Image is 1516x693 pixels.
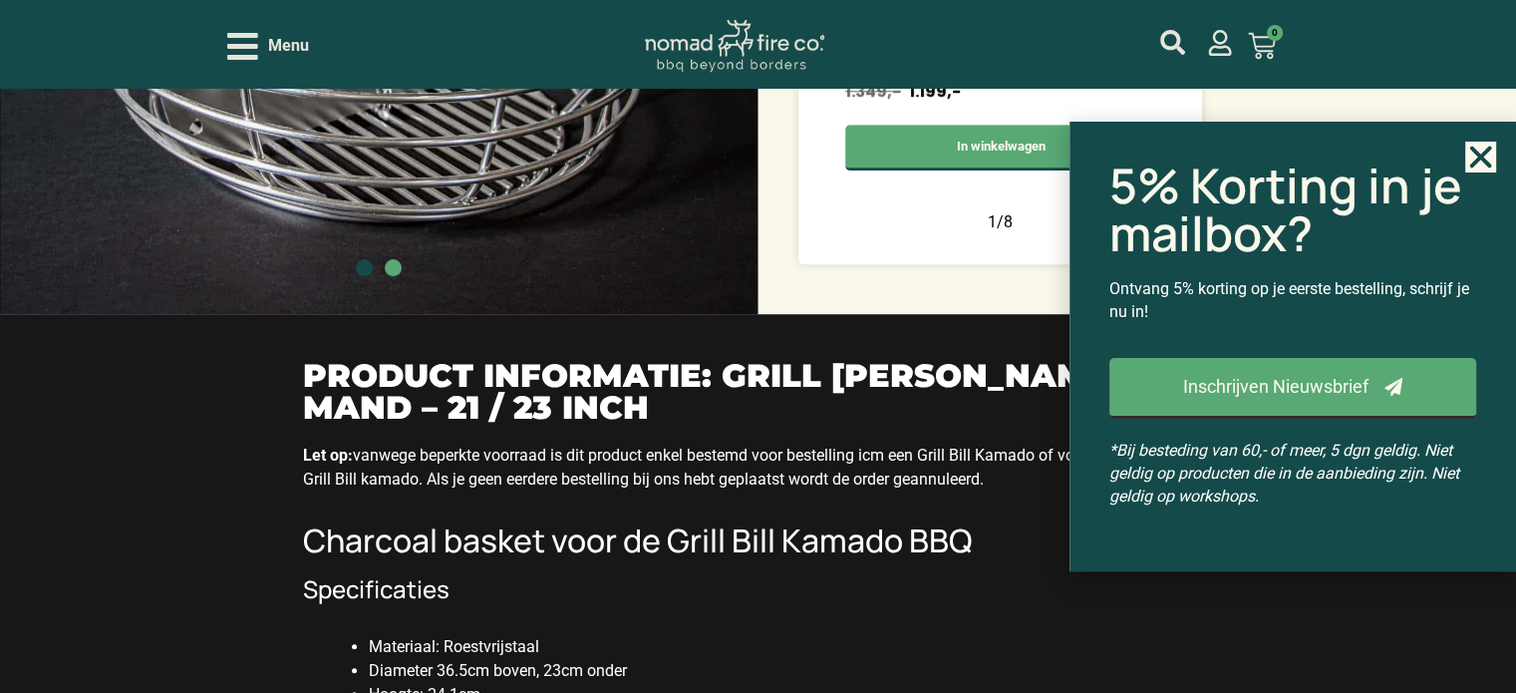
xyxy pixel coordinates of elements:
h2: Product informatie: Grill [PERSON_NAME] mand – 21 / 23 inch [303,360,1213,424]
a: Toevoegen aan winkelwagen: “Large Kamado BBQ 21", Grill Bill Pro II“ [845,125,1156,171]
span: 0 [1267,25,1283,41]
span: 1 [988,212,997,231]
span: Inschrijven Nieuwsbrief [1183,378,1368,396]
a: mijn account [1160,30,1185,55]
div: Open/Close Menu [227,29,309,64]
span: Go to slide 1 [356,259,373,276]
h4: Specificaties [303,575,1213,604]
li: Materiaal: Roestvrijstaal [369,635,1181,659]
div: / [988,214,1013,230]
b: Let op: [303,446,353,465]
span: Menu [268,34,309,58]
li: Diameter 36.5cm boven, 23cm onder [369,659,1181,683]
a: Inschrijven Nieuwsbrief [1109,358,1476,419]
h2: 5% Korting in je mailbox? [1109,162,1476,257]
p: vanwege beperkte voorraad is dit product enkel bestemd voor bestelling icm een Grill Bill Kamado ... [303,444,1213,492]
span: Go to slide 2 [385,259,402,276]
h2: Charcoal basket voor de Grill Bill Kamado BBQ [303,521,1213,559]
img: Nomad Logo [645,20,824,73]
a: Close [1465,142,1496,173]
em: *Bij besteding van 60,- of meer, 5 dgn geldig. Niet geldig op producten die in de aanbieding zijn... [1109,441,1459,506]
a: mijn account [1207,30,1233,56]
span: 8 [1004,212,1013,231]
p: Ontvang 5% korting op je eerste bestelling, schrijf je nu in! [1109,277,1476,323]
a: 0 [1224,20,1300,72]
